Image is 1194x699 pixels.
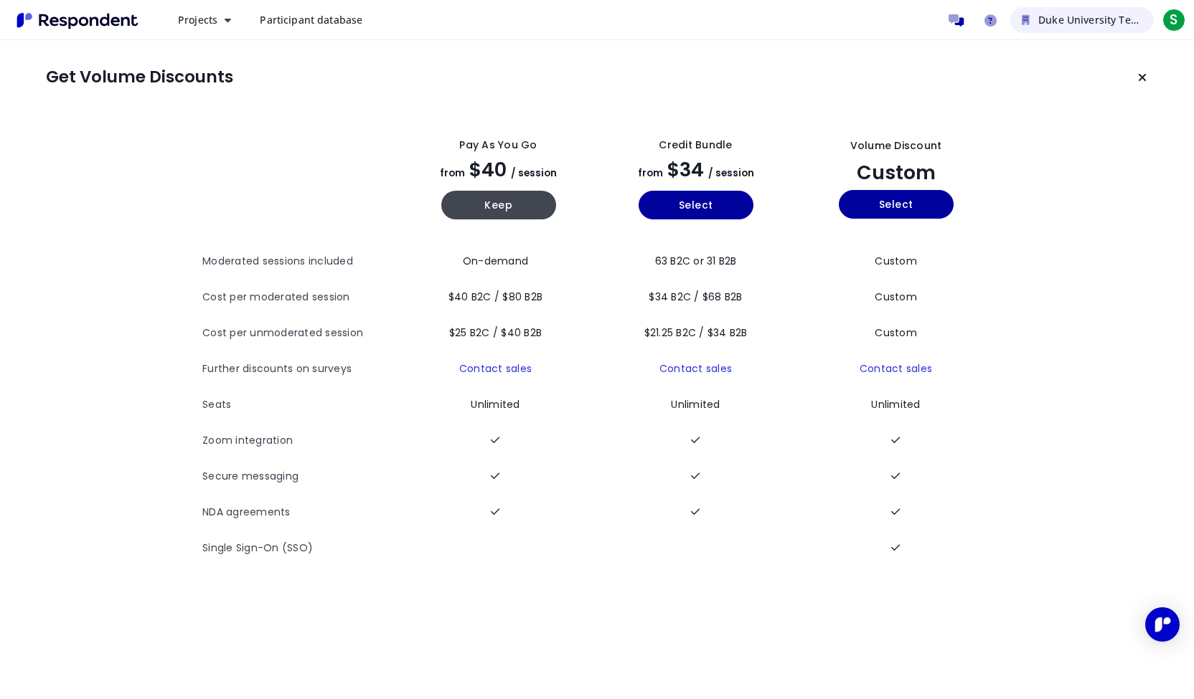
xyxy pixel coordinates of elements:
th: Further discounts on surveys [202,351,400,387]
div: Credit Bundle [659,138,732,153]
span: Custom [857,159,936,186]
span: Unlimited [871,397,920,412]
span: $25 B2C / $40 B2B [449,325,542,340]
th: Single Sign-On (SSO) [202,531,400,566]
th: Cost per unmoderated session [202,315,400,351]
th: Moderated sessions included [202,244,400,280]
th: Zoom integration [202,423,400,459]
span: Custom [875,254,917,268]
span: Unlimited [671,397,720,412]
span: S [1162,9,1185,32]
span: Custom [875,325,917,340]
a: Help and support [976,6,1005,34]
button: Keep current plan [1128,63,1157,92]
th: NDA agreements [202,495,400,531]
span: Unlimited [471,397,520,412]
span: Duke University Team [1038,13,1146,27]
th: Cost per moderated session [202,280,400,315]
span: $40 [469,156,507,183]
a: Contact sales [659,361,732,376]
img: Respondent [11,9,144,32]
span: from [440,166,465,180]
span: / session [511,166,557,180]
span: Custom [875,290,917,304]
span: from [638,166,663,180]
span: 63 B2C or 31 B2B [655,254,737,268]
button: S [1160,7,1188,33]
div: Open Intercom Messenger [1145,607,1180,642]
th: Seats [202,387,400,423]
a: Participant database [248,7,374,33]
span: Participant database [260,13,362,27]
button: Projects [166,7,243,33]
h1: Get Volume Discounts [46,67,233,87]
span: Projects [178,13,217,27]
a: Message participants [941,6,970,34]
a: Contact sales [860,361,932,376]
a: Contact sales [459,361,532,376]
span: / session [708,166,754,180]
div: Volume Discount [850,138,942,153]
span: On-demand [463,254,528,268]
th: Secure messaging [202,459,400,495]
span: $34 [667,156,704,183]
button: Duke University Team [1010,7,1154,33]
span: $21.25 B2C / $34 B2B [644,325,748,340]
span: $34 B2C / $68 B2B [649,290,742,304]
button: Select yearly basic plan [639,191,753,219]
span: $40 B2C / $80 B2B [448,290,542,304]
div: Pay as you go [459,138,537,153]
button: Select yearly custom_static plan [839,190,954,219]
button: Keep current yearly payg plan [441,191,556,219]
